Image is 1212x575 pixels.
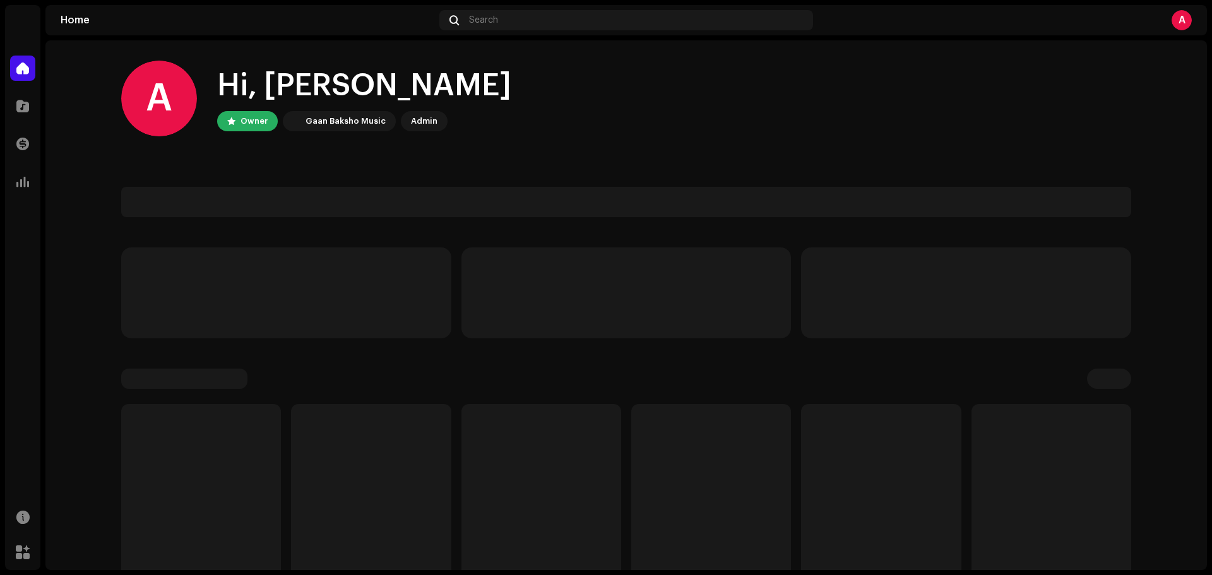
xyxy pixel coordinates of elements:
[411,114,437,129] div: Admin
[469,15,498,25] span: Search
[217,66,511,106] div: Hi, [PERSON_NAME]
[121,61,197,136] div: A
[285,114,300,129] img: 2dae3d76-597f-44f3-9fef-6a12da6d2ece
[61,15,434,25] div: Home
[1172,10,1192,30] div: A
[241,114,268,129] div: Owner
[306,114,386,129] div: Gaan Baksho Music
